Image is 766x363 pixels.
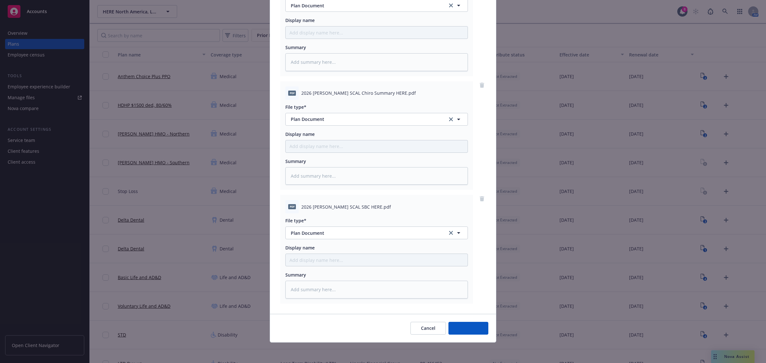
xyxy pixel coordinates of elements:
span: File type* [285,218,306,224]
a: remove [478,81,486,89]
span: Summary [285,44,306,50]
span: Plan Document [291,230,439,236]
span: Display name [285,131,315,137]
span: Display name [285,17,315,23]
button: Add files [448,322,488,335]
span: pdf [288,91,296,95]
span: Add files [459,325,478,331]
a: clear selection [447,115,455,123]
input: Add display name here... [286,140,468,152]
input: Add display name here... [286,26,468,39]
span: Plan Document [291,116,439,122]
input: Add display name here... [286,254,468,266]
a: remove [478,195,486,203]
span: Plan Document [291,2,439,9]
button: Plan Documentclear selection [285,113,468,126]
button: Plan Documentclear selection [285,226,468,239]
span: Cancel [421,325,435,331]
a: clear selection [447,229,455,237]
span: 2026 [PERSON_NAME] SCAL Chiro Summary HERE.pdf [301,90,416,96]
span: Summary [285,272,306,278]
a: clear selection [447,2,455,9]
span: Display name [285,245,315,251]
span: 2026 [PERSON_NAME] SCAL SBC HERE.pdf [301,204,391,210]
span: pdf [288,204,296,209]
span: Summary [285,158,306,164]
button: Cancel [410,322,446,335]
span: File type* [285,104,306,110]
